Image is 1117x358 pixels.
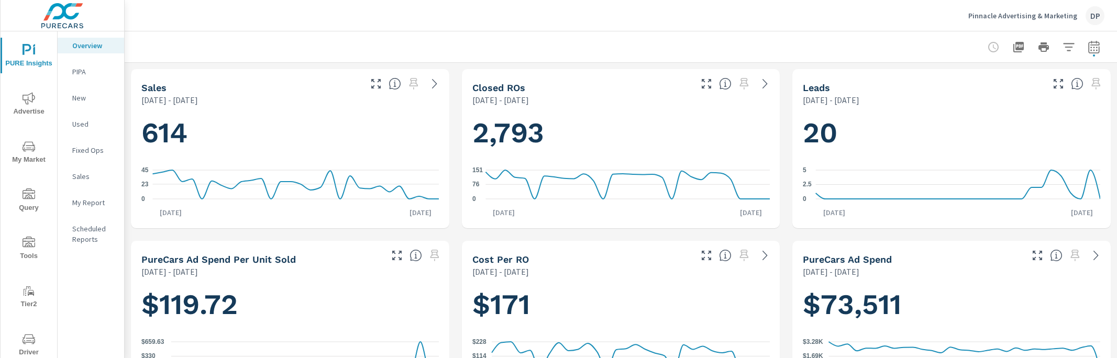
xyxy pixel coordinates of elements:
[141,82,167,93] h5: Sales
[698,247,715,264] button: Make Fullscreen
[58,64,124,80] div: PIPA
[58,38,124,53] div: Overview
[719,77,732,90] span: Number of Repair Orders Closed by the selected dealership group over the selected time range. [So...
[152,207,189,218] p: [DATE]
[803,338,823,345] text: $3.28K
[968,11,1077,20] p: Pinnacle Advertising & Marketing
[1071,77,1083,90] span: Number of Leads generated from PureCars Tools for the selected dealership group over the selected...
[719,249,732,262] span: Average cost incurred by the dealership from each Repair Order closed over the selected date rang...
[736,247,753,264] span: Select a preset date range to save this widget
[803,195,806,203] text: 0
[803,181,812,188] text: 2.5
[1086,6,1104,25] div: DP
[472,338,486,345] text: $228
[58,90,124,106] div: New
[141,166,149,174] text: 45
[803,94,859,106] p: [DATE] - [DATE]
[368,75,384,92] button: Make Fullscreen
[4,285,54,310] span: Tier2
[141,287,439,322] h1: $119.72
[733,207,769,218] p: [DATE]
[72,40,116,51] p: Overview
[803,166,806,174] text: 5
[472,254,529,265] h5: Cost per RO
[698,75,715,92] button: Make Fullscreen
[72,171,116,182] p: Sales
[472,94,529,106] p: [DATE] - [DATE]
[1050,75,1067,92] button: Make Fullscreen
[472,287,770,322] h1: $171
[141,338,164,345] text: $659.63
[4,188,54,214] span: Query
[58,116,124,132] div: Used
[803,82,830,93] h5: Leads
[4,44,54,70] span: PURE Insights
[72,145,116,155] p: Fixed Ops
[72,119,116,129] p: Used
[816,207,853,218] p: [DATE]
[426,247,443,264] span: Select a preset date range to save this widget
[1088,247,1104,264] a: See more details in report
[757,247,773,264] a: See more details in report
[141,181,149,188] text: 23
[58,195,124,210] div: My Report
[141,195,145,203] text: 0
[472,82,525,93] h5: Closed ROs
[72,197,116,208] p: My Report
[4,92,54,118] span: Advertise
[58,142,124,158] div: Fixed Ops
[1067,247,1083,264] span: Select a preset date range to save this widget
[4,237,54,262] span: Tools
[4,140,54,166] span: My Market
[1083,37,1104,58] button: Select Date Range
[472,115,770,151] h1: 2,793
[472,166,483,174] text: 151
[389,247,405,264] button: Make Fullscreen
[141,254,296,265] h5: PureCars Ad Spend Per Unit Sold
[402,207,439,218] p: [DATE]
[72,93,116,103] p: New
[58,221,124,247] div: Scheduled Reports
[1088,75,1104,92] span: Select a preset date range to save this widget
[1029,247,1046,264] button: Make Fullscreen
[58,169,124,184] div: Sales
[803,265,859,278] p: [DATE] - [DATE]
[803,287,1100,322] h1: $73,511
[141,115,439,151] h1: 614
[803,254,892,265] h5: PureCars Ad Spend
[485,207,522,218] p: [DATE]
[72,223,116,244] p: Scheduled Reports
[72,66,116,77] p: PIPA
[1050,249,1063,262] span: Total cost of media for all PureCars channels for the selected dealership group over the selected...
[803,115,1100,151] h1: 20
[389,77,401,90] span: Number of vehicles sold by the dealership over the selected date range. [Source: This data is sou...
[472,265,529,278] p: [DATE] - [DATE]
[405,75,422,92] span: Select a preset date range to save this widget
[472,181,480,188] text: 76
[426,75,443,92] a: See more details in report
[141,265,198,278] p: [DATE] - [DATE]
[472,195,476,203] text: 0
[1064,207,1100,218] p: [DATE]
[410,249,422,262] span: Average cost of advertising per each vehicle sold at the dealer over the selected date range. The...
[141,94,198,106] p: [DATE] - [DATE]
